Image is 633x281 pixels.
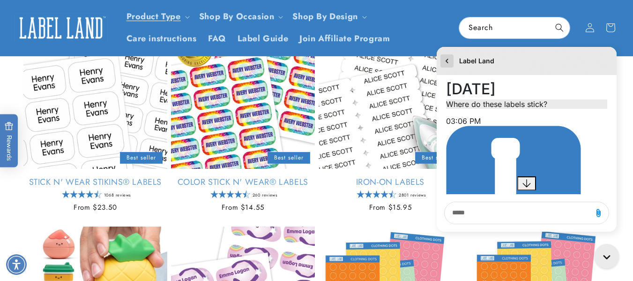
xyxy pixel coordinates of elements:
[232,28,294,50] a: Label Guide
[19,160,158,182] textarea: live chat message input
[199,11,275,22] span: Shop By Occasion
[194,6,287,28] summary: Shop By Occasion
[16,84,151,219] img: Label Land
[162,164,175,177] button: Add attachment
[430,42,624,239] iframe: Gorgias live chat window
[14,13,108,42] img: Label Land
[294,28,395,50] a: Join Affiliate Program
[299,33,390,44] span: Join Affiliate Program
[127,10,181,23] a: Product Type
[171,177,315,188] a: Color Stick N' Wear® Labels
[5,122,14,160] span: Rewards
[292,10,357,23] a: Shop By Design
[121,6,194,28] summary: Product Type
[7,206,119,234] iframe: Sign Up via Text for Offers
[287,6,370,28] summary: Shop By Design
[319,177,462,188] a: Iron-On Labels
[11,10,112,46] a: Label Land
[238,33,289,44] span: Label Guide
[6,254,27,275] div: Accessibility Menu
[88,134,106,148] button: Jump to the latest message
[549,17,570,38] button: Search
[202,28,232,50] a: FAQ
[208,33,226,44] span: FAQ
[590,241,624,272] iframe: Gorgias live chat messenger
[127,33,197,44] span: Care instructions
[121,28,202,50] a: Care instructions
[23,177,167,188] a: Stick N' Wear Stikins® Labels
